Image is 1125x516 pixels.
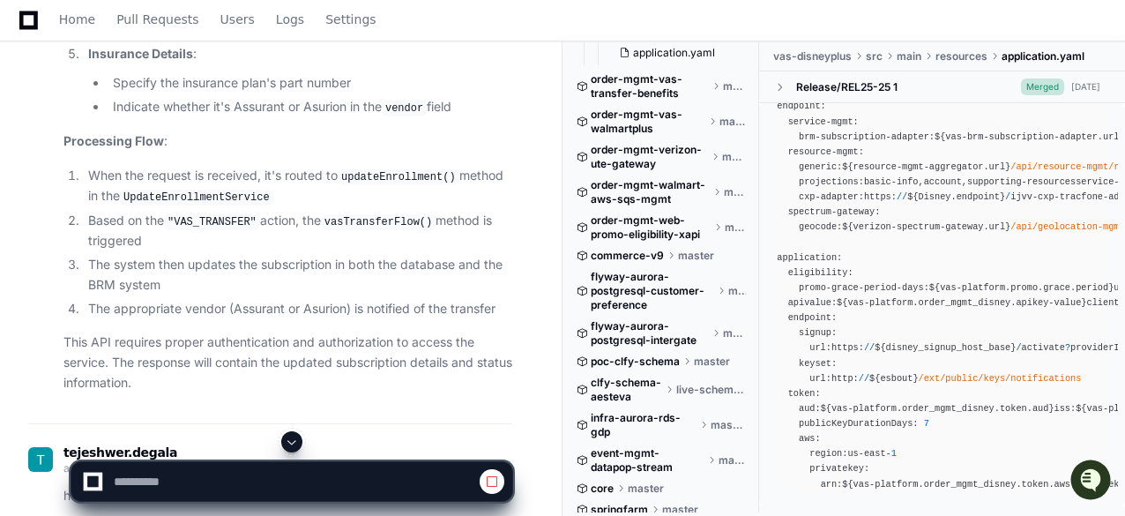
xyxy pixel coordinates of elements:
[678,249,714,263] span: master
[799,221,842,232] span: geocode:
[694,355,730,369] span: master
[591,213,711,242] span: order-mgmt-web-promo-eligibility-xapi
[79,131,289,148] div: Start new chat
[325,14,376,25] span: Settings
[897,49,921,64] span: main
[273,188,321,209] button: See all
[788,146,864,157] span: resource-mgmt:
[120,190,273,206] code: UpdateEnrollmentService
[591,270,714,312] span: flyway-aurora-postgresql-customer-preference
[18,70,321,98] div: Welcome
[612,41,749,65] button: application.yaml
[866,49,883,64] span: src
[63,333,512,393] p: This API requires proper authentication and authorization to access the service. The response wil...
[777,252,842,263] span: application:
[796,80,898,94] div: Release/REL25-25 1
[1002,49,1084,64] span: application.yaml
[300,136,321,157] button: Start new chat
[723,79,747,93] span: master
[935,49,987,64] span: resources
[859,373,869,384] span: //
[1054,403,1077,414] span: iss:
[788,267,853,278] span: eligibility:
[788,206,881,217] span: spectrum-gateway:
[725,221,746,235] span: master
[809,373,831,384] span: url:
[1069,458,1116,505] iframe: Open customer support
[116,14,198,25] span: Pull Requests
[161,283,197,297] span: [DATE]
[788,312,837,323] span: endpoint:
[1065,342,1070,353] span: ?
[124,322,213,336] a: Powered byPylon
[18,191,118,206] div: Past conversations
[799,282,929,293] span: promo-grace-period-days:
[799,403,821,414] span: aud:
[63,133,164,148] strong: Processing Flow
[809,342,831,353] span: url:
[633,46,715,60] span: application.yaml
[788,116,859,127] span: service-mgmt:
[1021,79,1064,95] span: Merged
[151,283,157,297] span: •
[799,131,935,142] span: brm-subscription-adapter:
[591,355,680,369] span: poc-clfy-schema
[777,101,825,111] span: endpoint:
[18,17,53,52] img: PlayerZero
[164,214,260,230] code: "VAS_TRANSFER"
[591,143,708,171] span: order-mgmt-verizon-ute-gateway
[338,169,459,185] code: updateEnrollment()
[723,326,746,340] span: master
[591,376,662,404] span: clfy-schema-aesteva
[788,297,837,308] span: apivalue:
[719,115,746,129] span: master
[83,166,512,207] li: When the request is received, it's routed to method in the
[773,49,852,64] span: vas-disneyplus
[1016,342,1021,353] span: /
[1071,80,1100,93] div: [DATE]
[897,191,907,202] span: //
[799,358,837,369] span: keyset:
[55,236,147,250] span: Tejeshwer Degala
[728,284,746,298] span: master
[382,101,427,116] code: vendor
[18,131,49,162] img: 1756235613930-3d25f9e4-fa56-45dd-b3ad-e072dfbd1548
[276,14,304,25] span: Logs
[59,14,95,25] span: Home
[799,161,842,172] span: generic:
[175,323,213,336] span: Pylon
[321,214,436,230] code: vasTransferFlow()
[591,319,709,348] span: flyway-aurora-postgresql-intergate
[711,418,746,432] span: master
[919,373,1082,384] span: /ext/public/keys/notifications
[79,148,275,162] div: We're offline, but we'll be back soon!
[676,383,747,397] span: live-schema/clfytopp
[864,342,875,353] span: //
[220,14,255,25] span: Users
[88,44,512,64] p: :
[88,46,193,61] strong: Insurance Details
[788,388,821,399] span: token:
[724,185,746,199] span: master
[591,249,664,263] span: commerce-v9
[37,131,69,162] img: 7521149027303_d2c55a7ec3fe4098c2f6_72.png
[108,97,512,118] li: Indicate whether it's Assurant or Asurion in the field
[55,283,147,297] span: Tejeshwer Degala
[161,236,197,250] span: [DATE]
[63,131,512,152] p: :
[83,255,512,295] li: The system then updates the subscription in both the database and the BRM system
[1005,191,1010,202] span: /
[799,191,864,202] span: cxp-adapter:
[799,327,837,338] span: signup:
[108,73,512,93] li: Specify the insurance plan's part number
[83,299,512,319] li: The appropriate vendor (Assurant or Asurion) is notified of the transfer
[924,418,929,429] span: 7
[151,236,157,250] span: •
[722,150,746,164] span: master
[799,176,864,187] span: projections:
[18,266,46,295] img: Tejeshwer Degala
[18,219,46,247] img: Tejeshwer Degala
[591,411,697,439] span: infra-aurora-rds-gdp
[591,178,710,206] span: order-mgmt-walmart-aws-sqs-mgmt
[591,72,709,101] span: order-mgmt-vas-transfer-benefits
